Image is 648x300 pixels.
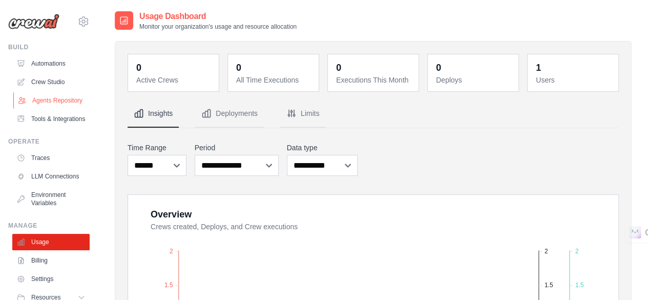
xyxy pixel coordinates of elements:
[151,207,192,222] div: Overview
[8,137,90,146] div: Operate
[8,43,90,51] div: Build
[436,75,512,85] dt: Deploys
[287,143,358,153] label: Data type
[195,100,264,128] button: Deployments
[139,10,297,23] h2: Usage Dashboard
[12,234,90,250] a: Usage
[575,248,579,255] tspan: 2
[236,75,312,85] dt: All Time Executions
[12,74,90,90] a: Crew Studio
[12,55,90,72] a: Automations
[128,143,186,153] label: Time Range
[12,111,90,127] a: Tools & Integrations
[13,92,91,109] a: Agents Repository
[12,252,90,269] a: Billing
[128,100,179,128] button: Insights
[12,271,90,287] a: Settings
[139,23,297,31] p: Monitor your organization's usage and resource allocation
[12,150,90,166] a: Traces
[136,75,213,85] dt: Active Crews
[195,143,279,153] label: Period
[12,187,90,211] a: Environment Variables
[8,14,59,29] img: Logo
[164,282,173,289] tspan: 1.5
[545,248,548,255] tspan: 2
[436,61,441,75] div: 0
[336,75,412,85] dt: Executions This Month
[575,282,584,289] tspan: 1.5
[545,282,553,289] tspan: 1.5
[136,61,141,75] div: 0
[170,248,173,255] tspan: 2
[128,100,619,128] nav: Tabs
[336,61,341,75] div: 0
[280,100,326,128] button: Limits
[536,75,612,85] dt: Users
[236,61,241,75] div: 0
[151,222,606,232] dt: Crews created, Deploys, and Crew executions
[536,61,541,75] div: 1
[12,168,90,185] a: LLM Connections
[8,222,90,230] div: Manage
